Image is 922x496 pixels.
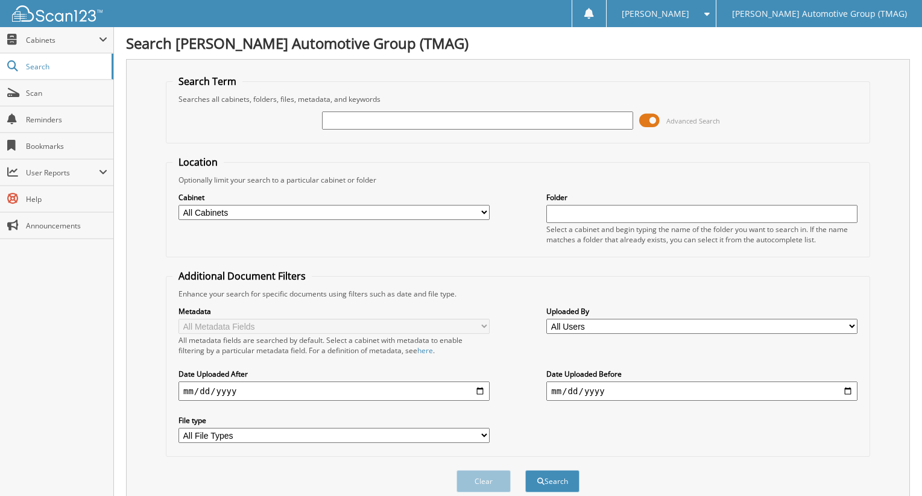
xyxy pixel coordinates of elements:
[172,289,864,299] div: Enhance your search for specific documents using filters such as date and file type.
[12,5,103,22] img: scan123-logo-white.svg
[546,306,857,316] label: Uploaded By
[172,75,242,88] legend: Search Term
[622,10,689,17] span: [PERSON_NAME]
[546,369,857,379] label: Date Uploaded Before
[172,94,864,104] div: Searches all cabinets, folders, files, metadata, and keywords
[178,192,490,202] label: Cabinet
[26,168,99,178] span: User Reports
[26,88,107,98] span: Scan
[178,306,490,316] label: Metadata
[172,175,864,185] div: Optionally limit your search to a particular cabinet or folder
[172,269,312,283] legend: Additional Document Filters
[417,345,433,356] a: here
[178,415,490,425] label: File type
[546,381,857,401] input: end
[172,155,224,169] legend: Location
[178,381,490,401] input: start
[732,10,907,17] span: [PERSON_NAME] Automotive Group (TMAG)
[26,221,107,231] span: Announcements
[546,192,857,202] label: Folder
[26,115,107,125] span: Reminders
[26,35,99,45] span: Cabinets
[126,33,910,53] h1: Search [PERSON_NAME] Automotive Group (TMAG)
[666,116,720,125] span: Advanced Search
[456,470,511,492] button: Clear
[178,369,490,379] label: Date Uploaded After
[178,335,490,356] div: All metadata fields are searched by default. Select a cabinet with metadata to enable filtering b...
[26,141,107,151] span: Bookmarks
[26,61,106,72] span: Search
[26,194,107,204] span: Help
[546,224,857,245] div: Select a cabinet and begin typing the name of the folder you want to search in. If the name match...
[525,470,579,492] button: Search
